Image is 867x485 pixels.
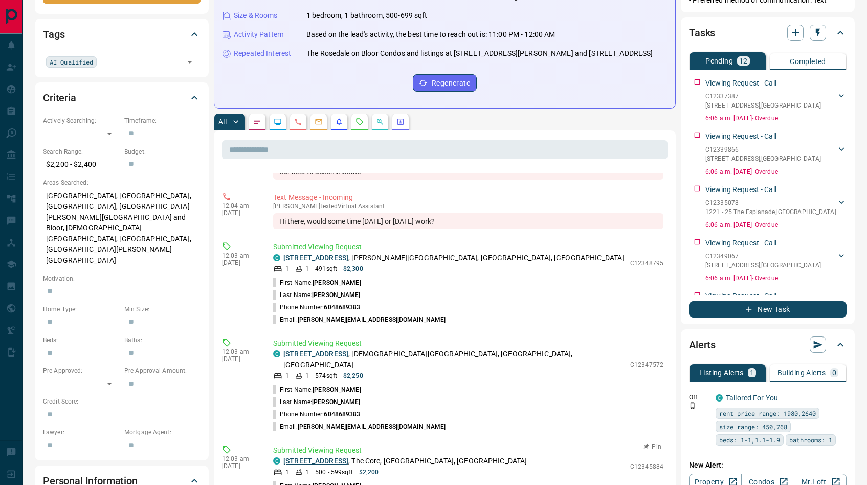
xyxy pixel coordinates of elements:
p: First Name: [273,385,361,394]
svg: Agent Actions [396,118,405,126]
p: Phone Number: [273,410,361,419]
div: condos.ca [273,350,280,357]
p: Lawyer: [43,428,119,437]
svg: Listing Alerts [335,118,343,126]
p: Budget: [124,147,201,156]
button: Regenerate [413,74,477,92]
p: Pending [705,57,733,65]
p: Mortgage Agent: [124,428,201,437]
p: 12:03 am [222,348,258,355]
p: C12347572 [630,360,663,369]
p: First Name: [273,278,361,287]
p: Viewing Request - Call [705,78,776,89]
p: $2,200 [359,468,379,477]
svg: Emails [315,118,323,126]
p: 1 [305,468,309,477]
p: $2,200 - $2,400 [43,156,119,173]
span: 6048689383 [324,304,360,311]
div: Hi there, would some time [DATE] or [DATE] work? [273,213,663,229]
p: Pre-Approval Amount: [124,366,201,375]
p: C12345884 [630,462,663,471]
p: Beds: [43,335,119,345]
button: New Task [689,301,847,318]
p: 12:03 am [222,455,258,462]
p: 1 [285,371,289,381]
p: Phone Number: [273,303,361,312]
p: Viewing Request - Call [705,238,776,248]
p: Viewing Request - Call [705,291,776,302]
div: Criteria [43,86,201,110]
p: Submitted Viewing Request [273,338,663,349]
p: Activity Pattern [234,29,284,40]
div: C12349067[STREET_ADDRESS],[GEOGRAPHIC_DATA] [705,249,847,272]
p: Last Name: [273,290,361,300]
span: AI Qualified [50,57,93,67]
div: condos.ca [273,254,280,261]
p: Viewing Request - Call [705,131,776,142]
p: The Rosedale on Bloor Condos and listings at [STREET_ADDRESS][PERSON_NAME] and [STREET_ADDRESS] [306,48,653,59]
h2: Tags [43,26,64,43]
p: 12 [739,57,748,65]
div: C123350781221 - 25 The Esplanade,[GEOGRAPHIC_DATA] [705,196,847,219]
span: [PERSON_NAME] [313,279,361,286]
p: 12:03 am [222,252,258,259]
button: Pin [638,442,668,451]
p: New Alert: [689,460,847,471]
p: 1 [305,264,309,273]
h2: Alerts [689,336,716,353]
div: Tags [43,22,201,47]
p: Actively Searching: [43,116,119,125]
p: 12:04 am [222,202,258,209]
a: Tailored For You [726,394,778,402]
p: Completed [790,58,826,65]
p: Based on the lead's activity, the best time to reach out is: 11:00 PM - 12:00 AM [306,29,555,40]
p: [DATE] [222,462,258,470]
p: All [218,118,227,125]
p: Motivation: [43,274,201,283]
p: Email: [273,315,446,324]
p: $2,250 [343,371,363,381]
p: $2,300 [343,264,363,273]
span: [PERSON_NAME][EMAIL_ADDRESS][DOMAIN_NAME] [298,423,446,430]
p: Home Type: [43,305,119,314]
button: Open [183,55,197,69]
span: [PERSON_NAME] [313,386,361,393]
p: C12339866 [705,145,821,154]
p: 6:06 a.m. [DATE] - Overdue [705,273,847,283]
p: [DATE] [222,355,258,363]
p: Building Alerts [777,369,826,376]
p: C12335078 [705,198,836,207]
div: Tasks [689,20,847,45]
p: Baths: [124,335,201,345]
p: [GEOGRAPHIC_DATA], [GEOGRAPHIC_DATA], [GEOGRAPHIC_DATA], [GEOGRAPHIC_DATA][PERSON_NAME][GEOGRAPHI... [43,187,201,269]
p: Submitted Viewing Request [273,242,663,252]
svg: Notes [253,118,261,126]
p: 574 sqft [315,371,337,381]
p: 1 [750,369,754,376]
p: Repeated Interest [234,48,291,59]
p: Viewing Request - Call [705,184,776,195]
div: C12337387[STREET_ADDRESS],[GEOGRAPHIC_DATA] [705,90,847,112]
p: 491 sqft [315,264,337,273]
p: Search Range: [43,147,119,156]
a: [STREET_ADDRESS] [283,350,348,358]
p: 1 [285,468,289,477]
a: [STREET_ADDRESS] [283,457,348,465]
p: 6:06 a.m. [DATE] - Overdue [705,114,847,123]
h2: Criteria [43,90,76,106]
p: , [DEMOGRAPHIC_DATA][GEOGRAPHIC_DATA], [GEOGRAPHIC_DATA], [GEOGRAPHIC_DATA] [283,349,625,370]
p: Email: [273,422,446,431]
span: bathrooms: 1 [789,435,832,445]
p: 0 [832,369,836,376]
div: condos.ca [716,394,723,402]
p: , [PERSON_NAME][GEOGRAPHIC_DATA], [GEOGRAPHIC_DATA], [GEOGRAPHIC_DATA] [283,252,624,263]
p: 500 - 599 sqft [315,468,352,477]
p: 6:06 a.m. [DATE] - Overdue [705,220,847,229]
svg: Opportunities [376,118,384,126]
p: Areas Searched: [43,178,201,187]
h2: Tasks [689,25,715,41]
svg: Requests [355,118,364,126]
p: Credit Score: [43,397,201,406]
p: 6:06 a.m. [DATE] - Overdue [705,167,847,176]
svg: Calls [294,118,302,126]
